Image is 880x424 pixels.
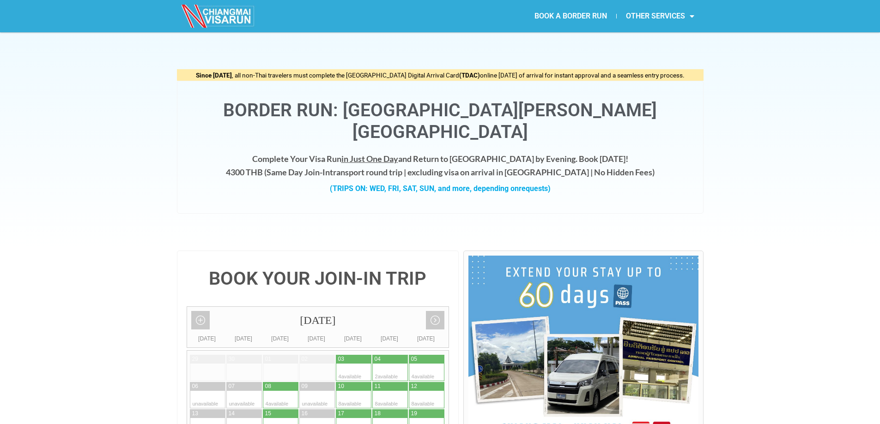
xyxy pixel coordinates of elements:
div: 09 [302,382,308,390]
nav: Menu [440,6,704,27]
div: 15 [265,410,271,418]
div: 16 [302,410,308,418]
div: [DATE] [225,334,262,343]
div: 02 [302,355,308,363]
div: 03 [338,355,344,363]
div: 04 [375,355,381,363]
div: 29 [192,355,198,363]
div: 01 [265,355,271,363]
div: 19 [411,410,417,418]
div: [DATE] [335,334,371,343]
span: in Just One Day [341,154,398,164]
div: 06 [192,382,198,390]
strong: (TRIPS ON: WED, FRI, SAT, SUN, and more, depending on [330,184,551,193]
div: 11 [375,382,381,390]
span: , all non-Thai travelers must complete the [GEOGRAPHIC_DATA] Digital Arrival Card online [DATE] o... [196,72,685,79]
div: [DATE] [371,334,408,343]
div: 30 [229,355,235,363]
div: [DATE] [187,307,449,334]
strong: Since [DATE] [196,72,232,79]
div: 07 [229,382,235,390]
div: [DATE] [262,334,298,343]
div: 08 [265,382,271,390]
div: [DATE] [298,334,335,343]
h1: Border Run: [GEOGRAPHIC_DATA][PERSON_NAME][GEOGRAPHIC_DATA] [187,100,694,143]
div: 17 [338,410,344,418]
div: 13 [192,410,198,418]
div: 18 [375,410,381,418]
strong: (TDAC) [459,72,480,79]
div: 05 [411,355,417,363]
a: BOOK A BORDER RUN [525,6,616,27]
h4: BOOK YOUR JOIN-IN TRIP [187,269,449,288]
div: 12 [411,382,417,390]
div: [DATE] [189,334,225,343]
a: OTHER SERVICES [617,6,704,27]
strong: Same Day Join-In [267,167,330,177]
h4: Complete Your Visa Run and Return to [GEOGRAPHIC_DATA] by Evening. Book [DATE]! 4300 THB ( transp... [187,152,694,179]
div: 10 [338,382,344,390]
span: requests) [519,184,551,193]
div: [DATE] [408,334,444,343]
div: 14 [229,410,235,418]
